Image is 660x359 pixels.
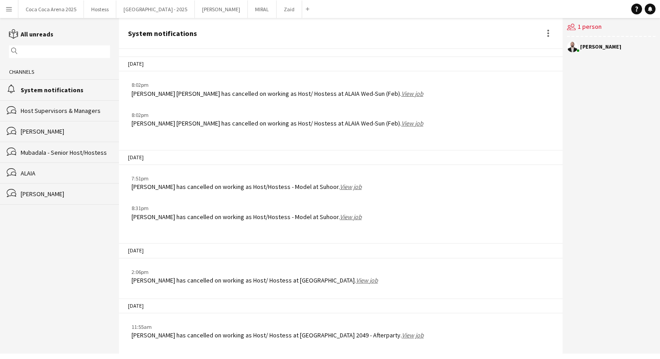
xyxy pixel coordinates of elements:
[21,169,110,177] div: ALAIA
[580,44,621,49] div: [PERSON_NAME]
[132,175,362,183] div: 7:51pm
[132,183,362,191] div: [PERSON_NAME] has cancelled on working as Host/Hostess - Model at Suhoor.
[402,331,424,339] a: View job
[132,81,423,89] div: 8:02pm
[116,0,195,18] button: [GEOGRAPHIC_DATA] - 2025
[356,276,378,284] a: View job
[119,150,563,165] div: [DATE]
[21,86,110,94] div: System notifications
[132,213,362,221] div: [PERSON_NAME] has cancelled on working as Host/Hostess - Model at Suhoor.
[132,90,423,98] div: [PERSON_NAME] [PERSON_NAME] has cancelled on working as Host/ Hostess at ALAIA Wed-Sun (Feb).
[132,268,378,276] div: 2:06pm
[128,29,197,37] div: System notifications
[132,119,423,127] div: [PERSON_NAME] [PERSON_NAME] has cancelled on working as Host/ Hostess at ALAIA Wed-Sun (Feb).
[9,30,53,38] a: All unreads
[401,119,423,127] a: View job
[119,243,563,258] div: [DATE]
[277,0,302,18] button: Zaid
[132,276,378,284] div: [PERSON_NAME] has cancelled on working as Host/ Hostess at [GEOGRAPHIC_DATA].
[248,0,277,18] button: MIRAL
[18,0,84,18] button: Coca Coca Arena 2025
[132,331,424,339] div: [PERSON_NAME] has cancelled on working as Host/ Hostess at [GEOGRAPHIC_DATA] 2049 - Afterparty.
[21,190,110,198] div: [PERSON_NAME]
[21,148,110,157] div: Mubadala - Senior Host/Hostess
[401,90,423,98] a: View job
[132,323,424,331] div: 11:55am
[567,18,656,37] div: 1 person
[119,298,563,314] div: [DATE]
[340,183,362,191] a: View job
[119,56,563,72] div: [DATE]
[132,111,423,119] div: 8:02pm
[132,204,362,212] div: 8:31pm
[21,107,110,115] div: Host Supervisors & Managers
[21,127,110,135] div: [PERSON_NAME]
[84,0,116,18] button: Hostess
[195,0,248,18] button: [PERSON_NAME]
[340,213,362,221] a: View job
